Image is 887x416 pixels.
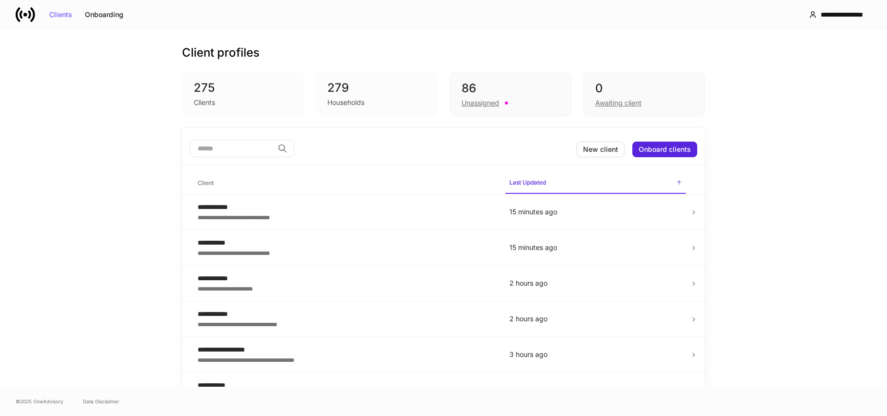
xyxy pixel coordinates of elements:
div: 0Awaiting client [583,72,705,116]
div: Clients [49,11,72,18]
button: Onboard clients [632,142,697,157]
div: Unassigned [462,98,499,108]
div: Awaiting client [595,98,642,108]
p: 3 hours ago [509,350,682,359]
button: Onboarding [79,7,130,22]
p: 15 minutes ago [509,207,682,217]
p: 4 hours ago [509,385,682,395]
div: Onboarding [85,11,123,18]
div: 86Unassigned [449,72,571,116]
button: Clients [43,7,79,22]
div: Onboard clients [639,146,691,153]
div: 279 [327,80,426,96]
span: Last Updated [505,173,686,194]
a: Data Disclaimer [83,397,119,405]
div: 275 [194,80,292,96]
span: © 2025 OneAdvisory [16,397,63,405]
p: 2 hours ago [509,314,682,324]
button: New client [577,142,625,157]
p: 15 minutes ago [509,243,682,252]
div: Clients [194,98,215,107]
div: Households [327,98,364,107]
div: 86 [462,81,559,96]
h6: Client [198,178,214,187]
p: 2 hours ago [509,278,682,288]
div: New client [583,146,618,153]
div: 0 [595,81,693,96]
h3: Client profiles [182,45,260,61]
h6: Last Updated [509,178,546,187]
span: Client [194,173,498,193]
